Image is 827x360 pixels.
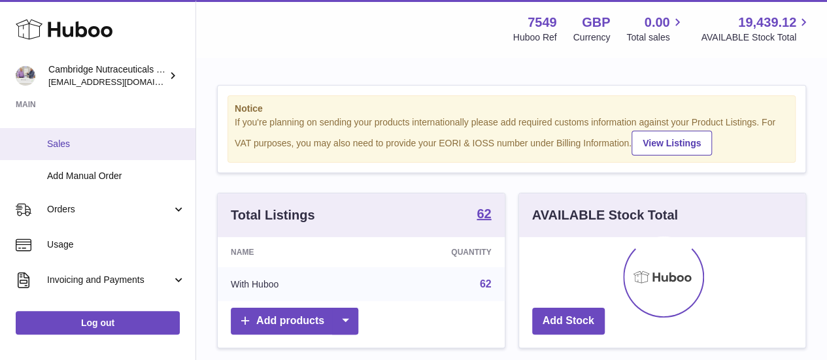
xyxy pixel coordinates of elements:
h3: Total Listings [231,206,315,224]
a: Add Stock [532,308,605,335]
strong: GBP [582,14,610,31]
a: 0.00 Total sales [626,14,684,44]
span: Invoicing and Payments [47,274,172,286]
th: Quantity [369,237,504,267]
span: Add Manual Order [47,170,186,182]
span: Sales [47,138,186,150]
span: Orders [47,203,172,216]
span: 0.00 [645,14,670,31]
span: AVAILABLE Stock Total [701,31,811,44]
td: With Huboo [218,267,369,301]
strong: 7549 [528,14,557,31]
a: Log out [16,311,180,335]
strong: Notice [235,103,788,115]
th: Name [218,237,369,267]
h3: AVAILABLE Stock Total [532,206,678,224]
a: 62 [480,278,492,289]
div: Huboo Ref [513,31,557,44]
div: Currency [573,31,611,44]
a: Add products [231,308,358,335]
strong: 62 [477,207,491,220]
span: Usage [47,238,186,251]
span: Total sales [626,31,684,44]
a: View Listings [632,131,712,155]
span: [EMAIL_ADDRESS][DOMAIN_NAME] [48,76,192,87]
a: 62 [477,207,491,223]
img: internalAdmin-7549@internal.huboo.com [16,66,35,86]
span: 19,439.12 [738,14,796,31]
div: If you're planning on sending your products internationally please add required customs informati... [235,116,788,155]
div: Cambridge Nutraceuticals Ltd [48,63,166,88]
a: 19,439.12 AVAILABLE Stock Total [701,14,811,44]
